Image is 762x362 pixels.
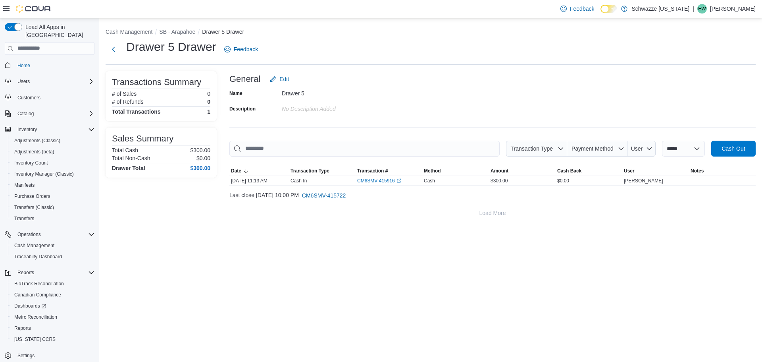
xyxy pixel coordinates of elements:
[557,1,597,17] a: Feedback
[229,188,756,203] div: Last close [DATE] 10:00 PM
[14,292,61,298] span: Canadian Compliance
[11,203,94,212] span: Transfers (Classic)
[14,350,94,360] span: Settings
[229,205,756,221] button: Load More
[8,240,98,251] button: Cash Management
[8,157,98,168] button: Inventory Count
[282,103,388,112] div: No Description added
[11,147,94,157] span: Adjustments (beta)
[14,242,54,249] span: Cash Management
[229,90,242,97] label: Name
[282,87,388,97] div: Drawer 5
[396,178,401,183] svg: External link
[14,268,94,277] span: Reports
[229,166,289,176] button: Date
[229,176,289,186] div: [DATE] 11:13 AM
[357,178,401,184] a: CM6SMV-415916External link
[11,279,67,288] a: BioTrack Reconciliation
[159,29,195,35] button: SB - Arapahoe
[8,323,98,334] button: Reports
[112,147,138,153] h6: Total Cash
[11,323,34,333] a: Reports
[106,28,756,37] nav: An example of EuiBreadcrumbs
[556,176,622,186] div: $0.00
[710,4,756,14] p: [PERSON_NAME]
[279,75,289,83] span: Edit
[291,168,329,174] span: Transaction Type
[557,168,581,174] span: Cash Back
[600,5,617,13] input: Dark Mode
[722,145,745,153] span: Cash Out
[11,290,64,300] a: Canadian Compliance
[202,29,244,35] button: Drawer 5 Drawer
[631,4,689,14] p: Schwazze [US_STATE]
[14,215,34,222] span: Transfers
[106,29,152,35] button: Cash Management
[11,180,38,190] a: Manifests
[711,141,756,157] button: Cash Out
[14,137,60,144] span: Adjustments (Classic)
[2,76,98,87] button: Users
[491,178,508,184] span: $300.00
[207,108,210,115] h4: 1
[8,251,98,262] button: Traceabilty Dashboard
[14,125,94,134] span: Inventory
[11,279,94,288] span: BioTrack Reconciliation
[14,230,44,239] button: Operations
[8,180,98,191] button: Manifests
[11,192,94,201] span: Purchase Orders
[11,252,94,261] span: Traceabilty Dashboard
[8,289,98,300] button: Canadian Compliance
[693,4,694,14] p: |
[126,39,216,55] h1: Drawer 5 Drawer
[207,91,210,97] p: 0
[207,99,210,105] p: 0
[11,169,94,179] span: Inventory Manager (Classic)
[14,182,35,188] span: Manifests
[11,203,57,212] a: Transfers (Classic)
[11,136,63,145] a: Adjustments (Classic)
[11,169,77,179] a: Inventory Manager (Classic)
[17,269,34,276] span: Reports
[14,204,54,211] span: Transfers (Classic)
[8,191,98,202] button: Purchase Orders
[14,109,94,118] span: Catalog
[112,99,143,105] h6: # of Refunds
[14,93,94,103] span: Customers
[299,188,349,203] button: CM6SMV-415722
[11,335,94,344] span: Washington CCRS
[11,214,37,223] a: Transfers
[17,62,30,69] span: Home
[11,241,94,250] span: Cash Management
[14,254,62,260] span: Traceabilty Dashboard
[11,290,94,300] span: Canadian Compliance
[14,77,94,86] span: Users
[14,281,64,287] span: BioTrack Reconciliation
[8,312,98,323] button: Metrc Reconciliation
[11,136,94,145] span: Adjustments (Classic)
[422,166,489,176] button: Method
[14,149,54,155] span: Adjustments (beta)
[14,160,48,166] span: Inventory Count
[697,4,707,14] div: Ehren Wood
[221,41,261,57] a: Feedback
[510,145,553,152] span: Transaction Type
[2,124,98,135] button: Inventory
[11,180,94,190] span: Manifests
[11,214,94,223] span: Transfers
[2,229,98,240] button: Operations
[570,5,594,13] span: Feedback
[698,4,706,14] span: EW
[289,166,356,176] button: Transaction Type
[2,108,98,119] button: Catalog
[14,230,94,239] span: Operations
[624,178,663,184] span: [PERSON_NAME]
[112,77,201,87] h3: Transactions Summary
[14,93,44,103] a: Customers
[11,158,94,168] span: Inventory Count
[11,323,94,333] span: Reports
[357,168,388,174] span: Transaction #
[234,45,258,53] span: Feedback
[8,146,98,157] button: Adjustments (beta)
